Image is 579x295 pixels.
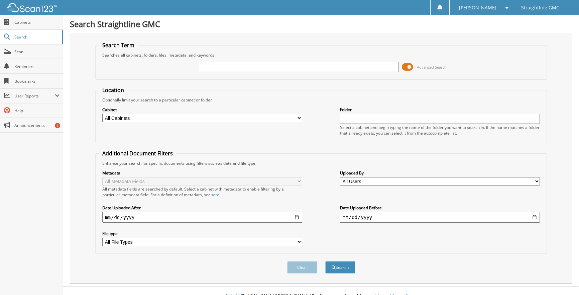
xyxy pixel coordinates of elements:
[99,52,543,58] div: Searches all cabinets, folders, files, metadata, and keywords
[340,205,540,211] label: Date Uploaded Before
[102,107,302,113] label: Cabinet
[340,107,540,113] label: Folder
[521,6,559,10] span: Straightline GMC
[14,64,60,69] span: Reminders
[14,49,60,55] span: Scan
[7,3,57,12] img: scan123-logo-white.svg
[14,108,60,114] span: Help
[14,78,60,84] span: Bookmarks
[102,170,302,176] label: Metadata
[99,97,543,103] div: Optionally limit your search to a particular cabinet or folder
[99,86,127,94] legend: Location
[340,212,540,223] input: end
[99,160,543,166] div: Enhance your search for specific documents using filters such as date and file type.
[14,19,60,25] span: Cabinets
[102,231,302,236] label: File type
[14,34,59,40] span: Search
[417,65,447,70] span: Advanced Search
[459,6,496,10] span: [PERSON_NAME]
[70,18,572,29] h1: Search Straightline GMC
[102,212,302,223] input: start
[102,186,302,198] div: All metadata fields are searched by default. Select a cabinet with metadata to enable filtering b...
[102,205,302,211] label: Date Uploaded After
[99,42,138,49] legend: Search Term
[325,261,355,274] button: Search
[14,93,55,99] span: User Reports
[55,123,60,128] div: 1
[340,125,540,136] div: Select a cabinet and begin typing the name of the folder you want to search in. If the name match...
[14,123,60,128] span: Announcements
[340,170,540,176] label: Uploaded By
[99,150,176,157] legend: Additional Document Filters
[287,261,317,274] button: Clear
[211,192,219,198] a: here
